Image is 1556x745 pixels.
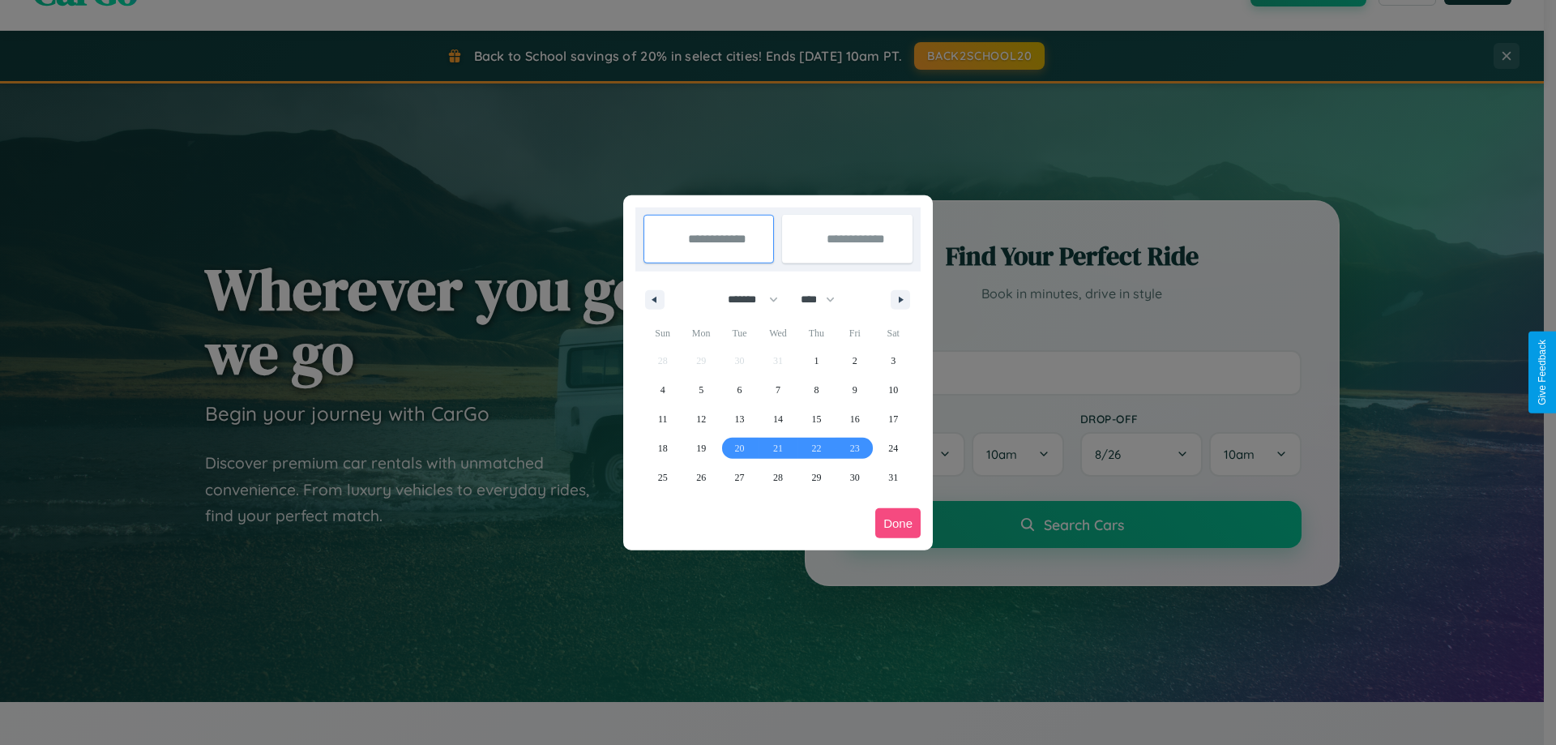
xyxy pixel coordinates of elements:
button: 6 [720,375,759,405]
button: 22 [797,434,836,463]
button: 8 [797,375,836,405]
button: 29 [797,463,836,492]
button: 11 [643,405,682,434]
span: 25 [658,463,668,492]
span: 27 [735,463,745,492]
span: 31 [888,463,898,492]
span: Wed [759,320,797,346]
span: 8 [814,375,819,405]
span: 17 [888,405,898,434]
button: Done [875,508,921,538]
button: 18 [643,434,682,463]
button: 2 [836,346,874,375]
button: 1 [797,346,836,375]
button: 21 [759,434,797,463]
span: 16 [850,405,860,434]
span: 11 [658,405,668,434]
button: 7 [759,375,797,405]
span: 12 [696,405,706,434]
span: 9 [853,375,857,405]
span: Tue [720,320,759,346]
button: 20 [720,434,759,463]
span: 19 [696,434,706,463]
span: 24 [888,434,898,463]
button: 9 [836,375,874,405]
span: 5 [699,375,703,405]
span: Thu [797,320,836,346]
span: 4 [660,375,665,405]
button: 5 [682,375,720,405]
button: 24 [874,434,913,463]
button: 3 [874,346,913,375]
span: Mon [682,320,720,346]
button: 4 [643,375,682,405]
span: 10 [888,375,898,405]
span: 7 [776,375,780,405]
button: 13 [720,405,759,434]
span: 14 [773,405,783,434]
button: 30 [836,463,874,492]
span: 29 [811,463,821,492]
span: Fri [836,320,874,346]
span: 23 [850,434,860,463]
button: 19 [682,434,720,463]
button: 23 [836,434,874,463]
span: 2 [853,346,857,375]
span: 26 [696,463,706,492]
button: 17 [874,405,913,434]
div: Give Feedback [1537,340,1548,405]
button: 25 [643,463,682,492]
span: 28 [773,463,783,492]
span: 21 [773,434,783,463]
button: 27 [720,463,759,492]
span: 6 [737,375,742,405]
span: 30 [850,463,860,492]
button: 16 [836,405,874,434]
button: 10 [874,375,913,405]
button: 12 [682,405,720,434]
span: Sun [643,320,682,346]
span: 1 [814,346,819,375]
button: 31 [874,463,913,492]
button: 14 [759,405,797,434]
span: 13 [735,405,745,434]
button: 26 [682,463,720,492]
span: 18 [658,434,668,463]
button: 28 [759,463,797,492]
button: 15 [797,405,836,434]
span: Sat [874,320,913,346]
span: 20 [735,434,745,463]
span: 15 [811,405,821,434]
span: 22 [811,434,821,463]
span: 3 [891,346,896,375]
